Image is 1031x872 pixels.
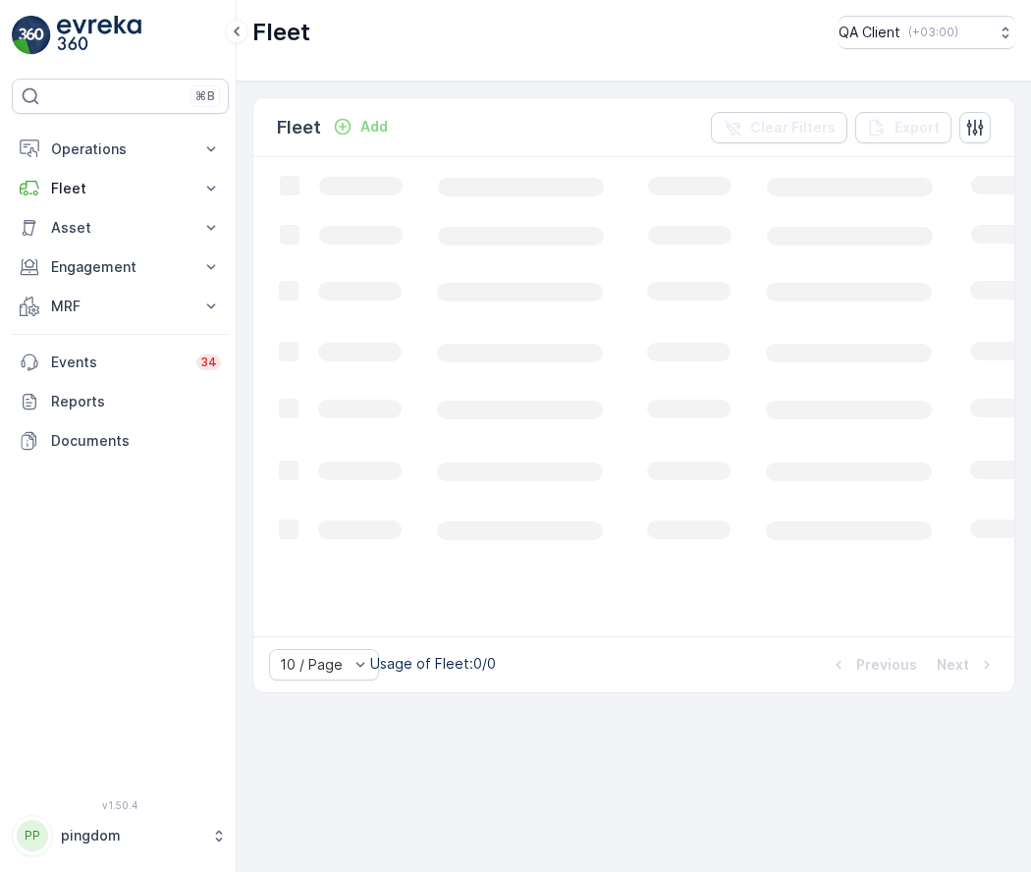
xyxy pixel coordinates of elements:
[61,826,201,845] p: pingdom
[12,382,229,421] a: Reports
[908,25,958,40] p: ( +03:00 )
[856,655,917,675] p: Previous
[17,820,48,851] div: PP
[51,218,190,238] p: Asset
[51,297,190,316] p: MRF
[51,179,190,198] p: Fleet
[12,799,229,811] span: v 1.50.4
[839,23,900,42] p: QA Client
[51,431,221,451] p: Documents
[12,287,229,326] button: MRF
[51,257,190,277] p: Engagement
[839,16,1015,49] button: QA Client(+03:00)
[51,139,190,159] p: Operations
[12,815,229,856] button: PPpingdom
[855,112,951,143] button: Export
[51,392,221,411] p: Reports
[325,115,396,138] button: Add
[12,343,229,382] a: Events34
[12,16,51,55] img: logo
[12,130,229,169] button: Operations
[937,655,969,675] p: Next
[12,247,229,287] button: Engagement
[12,208,229,247] button: Asset
[750,118,836,137] p: Clear Filters
[252,17,310,48] p: Fleet
[711,112,847,143] button: Clear Filters
[57,16,141,55] img: logo_light-DOdMpM7g.png
[935,653,999,677] button: Next
[370,654,496,674] p: Usage of Fleet : 0/0
[827,653,919,677] button: Previous
[51,353,185,372] p: Events
[895,118,940,137] p: Export
[12,421,229,461] a: Documents
[277,114,321,141] p: Fleet
[195,88,215,104] p: ⌘B
[200,354,217,370] p: 34
[12,169,229,208] button: Fleet
[360,117,388,136] p: Add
